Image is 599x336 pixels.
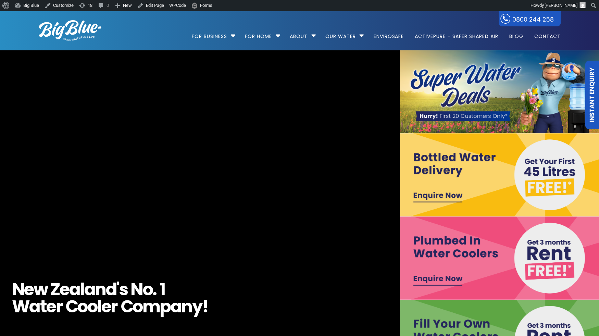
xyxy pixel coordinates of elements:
img: logo [39,20,101,41]
span: [PERSON_NAME] [545,3,577,8]
a: EnviroSafe [369,11,409,55]
a: Blog [504,11,528,55]
span: a [29,298,40,315]
span: ' [116,281,119,298]
span: r [111,298,117,315]
span: o [133,298,142,315]
span: Z [50,281,60,298]
span: N [12,281,24,298]
a: For Home [240,11,277,55]
span: t [40,298,47,315]
a: About [285,11,312,55]
span: C [65,298,78,315]
a: ActivePure – Safer Shared Air [410,11,503,55]
iframe: Chatbot [554,291,589,326]
span: N [130,281,143,298]
span: l [97,298,101,315]
span: e [24,281,34,298]
span: n [95,281,106,298]
span: e [60,281,69,298]
a: Our Water [321,11,361,55]
span: W [12,298,29,315]
span: C [121,298,133,315]
a: For Business [192,11,232,55]
span: s [119,281,128,298]
span: n [181,298,192,315]
span: o [143,281,153,298]
span: o [87,298,97,315]
span: p [160,298,171,315]
span: e [46,298,56,315]
span: m [142,298,160,315]
span: e [101,298,111,315]
a: Contact [529,11,561,55]
span: ! [202,298,208,315]
span: a [84,281,95,298]
span: w [34,281,48,298]
span: . [152,281,157,298]
a: 0800 244 258 [499,11,561,26]
span: d [106,281,117,298]
span: l [80,281,84,298]
span: a [171,298,182,315]
span: 1 [160,281,165,298]
span: o [77,298,87,315]
span: a [69,281,80,298]
span: y [192,298,202,315]
span: r [56,298,63,315]
a: Instant Enquiry [585,61,599,129]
